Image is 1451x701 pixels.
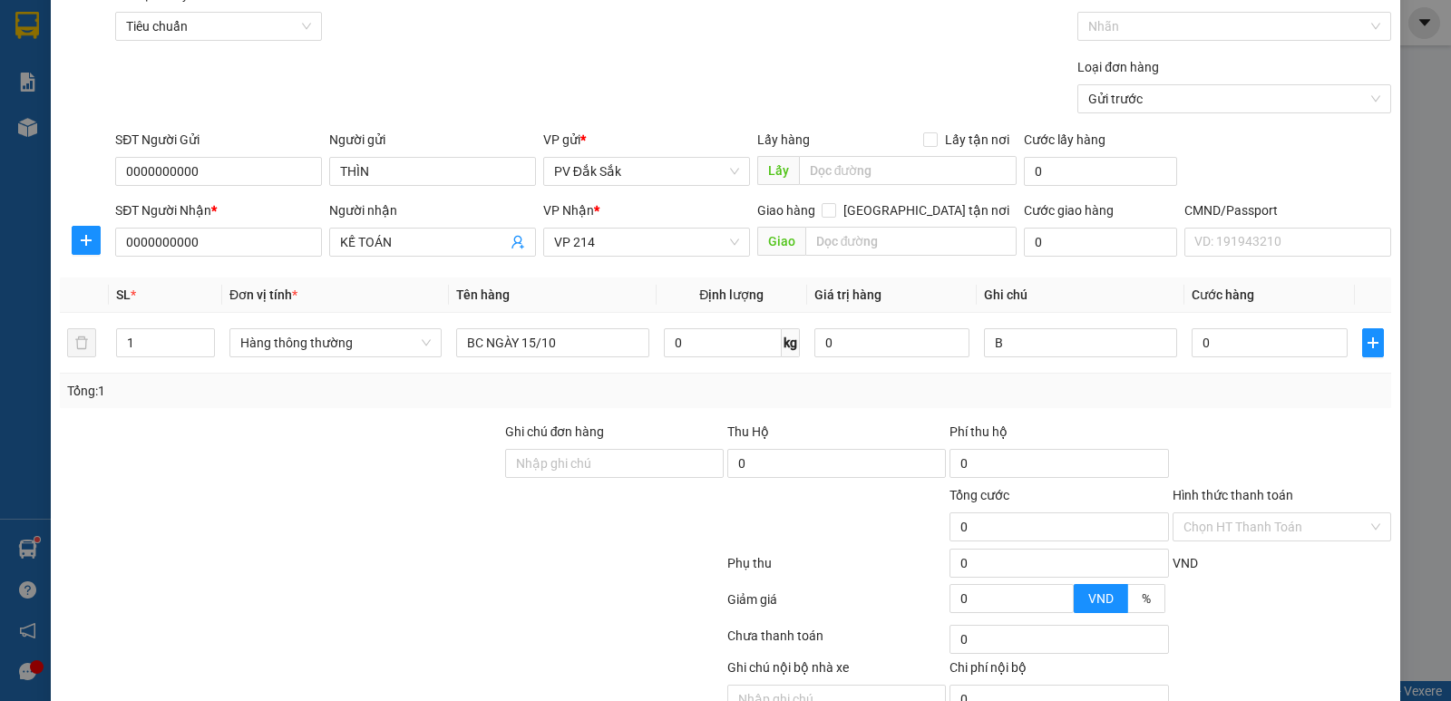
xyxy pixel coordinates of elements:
input: Ghi Chú [984,328,1177,357]
div: Ghi chú nội bộ nhà xe [727,657,946,685]
button: plus [72,226,101,255]
span: Nơi gửi: [18,126,37,152]
div: Phụ thu [725,553,948,585]
span: PV Đắk Sắk [62,127,108,137]
span: PV Đắk Sắk [554,158,739,185]
label: Ghi chú đơn hàng [505,424,605,439]
span: user-add [511,235,525,249]
button: plus [1362,328,1384,357]
span: Lấy hàng [757,132,810,147]
span: Giá trị hàng [814,287,881,302]
button: delete [67,328,96,357]
img: logo [18,41,42,86]
input: Cước giao hàng [1024,228,1177,257]
span: DSA10250126 [174,68,256,82]
div: SĐT Người Gửi [115,130,322,150]
strong: CÔNG TY TNHH [GEOGRAPHIC_DATA] 214 QL13 - P.26 - Q.BÌNH THẠNH - TP HCM 1900888606 [47,29,147,97]
div: Giảm giá [725,589,948,621]
span: plus [73,233,100,248]
span: Lấy [757,156,799,185]
label: Cước giao hàng [1024,203,1114,218]
span: Giao [757,227,805,256]
div: VP gửi [543,130,750,150]
span: Cước hàng [1192,287,1254,302]
span: Thu Hộ [727,424,769,439]
label: Loại đơn hàng [1077,60,1159,74]
span: Nơi nhận: [139,126,168,152]
input: 0 [814,328,969,357]
input: Ghi chú đơn hàng [505,449,724,478]
div: Người gửi [329,130,536,150]
th: Ghi chú [977,277,1184,313]
div: Phí thu hộ [949,422,1168,449]
div: CMND/Passport [1184,200,1391,220]
label: Cước lấy hàng [1024,132,1105,147]
span: SL [116,287,131,302]
span: Tổng cước [949,488,1009,502]
span: Tiêu chuẩn [126,13,311,40]
strong: BIÊN NHẬN GỬI HÀNG HOÁ [63,109,210,122]
span: VND [1173,556,1198,570]
span: 06:43:31 [DATE] [172,82,256,95]
input: VD: Bàn, Ghế [456,328,649,357]
span: VND [1088,591,1114,606]
span: Tên hàng [456,287,510,302]
div: Tổng: 1 [67,381,561,401]
span: plus [1363,336,1383,350]
label: Hình thức thanh toán [1173,488,1293,502]
span: [GEOGRAPHIC_DATA] tận nơi [836,200,1017,220]
span: Hàng thông thường [240,329,431,356]
span: Định lượng [699,287,764,302]
span: VP Nhận [543,203,594,218]
div: Người nhận [329,200,536,220]
span: Lấy tận nơi [938,130,1017,150]
span: % [1142,591,1151,606]
input: Dọc đường [799,156,1018,185]
span: Đơn vị tính [229,287,297,302]
input: Cước lấy hàng [1024,157,1177,186]
span: kg [782,328,800,357]
div: Chi phí nội bộ [949,657,1168,685]
input: Dọc đường [805,227,1018,256]
div: Chưa thanh toán [725,626,948,657]
span: VP 214 [182,127,211,137]
span: Giao hàng [757,203,815,218]
div: SĐT Người Nhận [115,200,322,220]
span: Gửi trước [1088,85,1380,112]
span: VP 214 [554,229,739,256]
